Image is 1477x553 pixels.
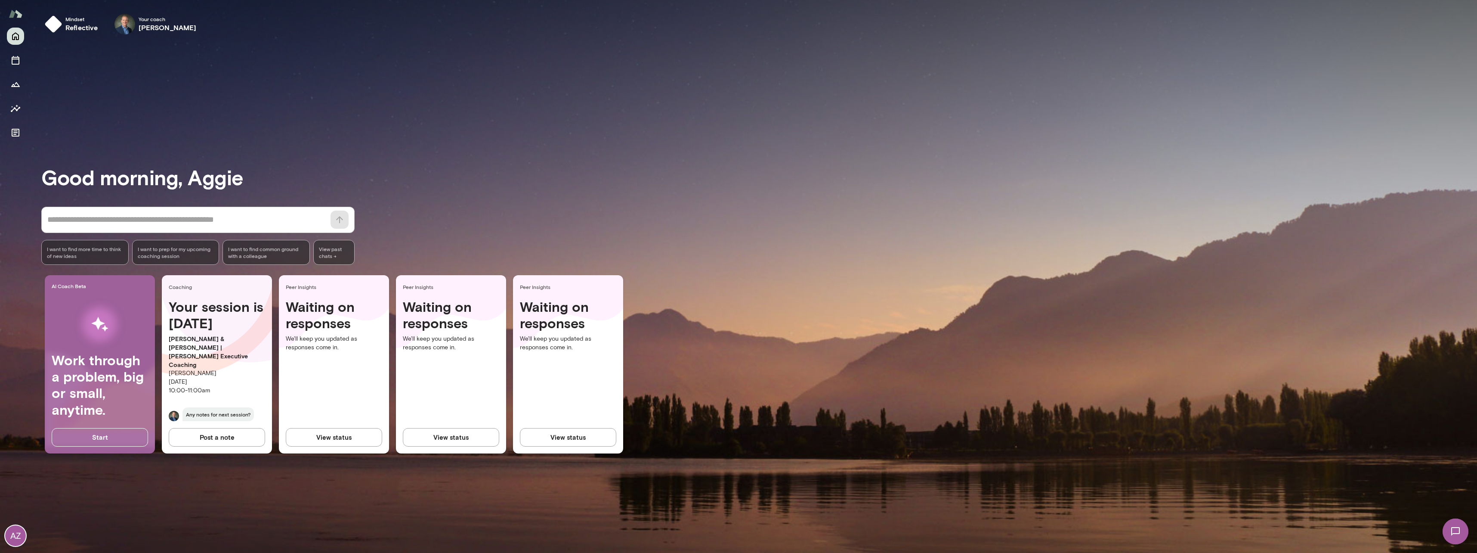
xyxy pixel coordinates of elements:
[286,298,382,332] h4: Waiting on responses
[520,283,620,290] span: Peer Insights
[139,22,197,33] h6: [PERSON_NAME]
[7,52,24,69] button: Sessions
[169,369,265,378] p: [PERSON_NAME]
[41,10,105,38] button: Mindsetreflective
[9,6,22,22] img: Mento
[7,76,24,93] button: Growth Plan
[313,240,355,265] span: View past chats ->
[222,240,310,265] div: I want to find common ground with a colleague
[169,283,269,290] span: Coaching
[7,100,24,117] button: Insights
[182,407,254,421] span: Any notes for next session?
[286,283,386,290] span: Peer Insights
[138,245,214,259] span: I want to prep for my upcoming coaching session
[7,28,24,45] button: Home
[169,428,265,446] button: Post a note
[139,16,197,22] span: Your coach
[403,335,499,352] p: We'll keep you updated as responses come in.
[169,378,265,386] p: [DATE]
[52,283,151,289] span: AI Coach Beta
[520,298,616,332] h4: Waiting on responses
[286,428,382,446] button: View status
[403,283,503,290] span: Peer Insights
[520,335,616,352] p: We'll keep you updated as responses come in.
[403,298,499,332] h4: Waiting on responses
[169,411,179,421] img: Michael
[7,124,24,141] button: Documents
[403,428,499,446] button: View status
[45,16,62,33] img: mindset
[41,240,129,265] div: I want to find more time to think of new ideas
[132,240,219,265] div: I want to prep for my upcoming coaching session
[520,428,616,446] button: View status
[65,16,98,22] span: Mindset
[286,335,382,352] p: We'll keep you updated as responses come in.
[47,245,123,259] span: I want to find more time to think of new ideas
[114,14,135,34] img: Michael Alden
[52,428,148,446] button: Start
[228,245,304,259] span: I want to find common ground with a colleague
[169,386,265,395] p: 10:00 - 11:00am
[108,10,203,38] div: Michael AldenYour coach[PERSON_NAME]
[41,165,1477,189] h3: Good morning, Aggie
[62,297,138,352] img: AI Workflows
[169,335,265,369] p: [PERSON_NAME] & [PERSON_NAME] | [PERSON_NAME] Executive Coaching
[65,22,98,33] h6: reflective
[169,298,265,332] h4: Your session is [DATE]
[52,352,148,418] h4: Work through a problem, big or small, anytime.
[5,525,26,546] div: AZ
